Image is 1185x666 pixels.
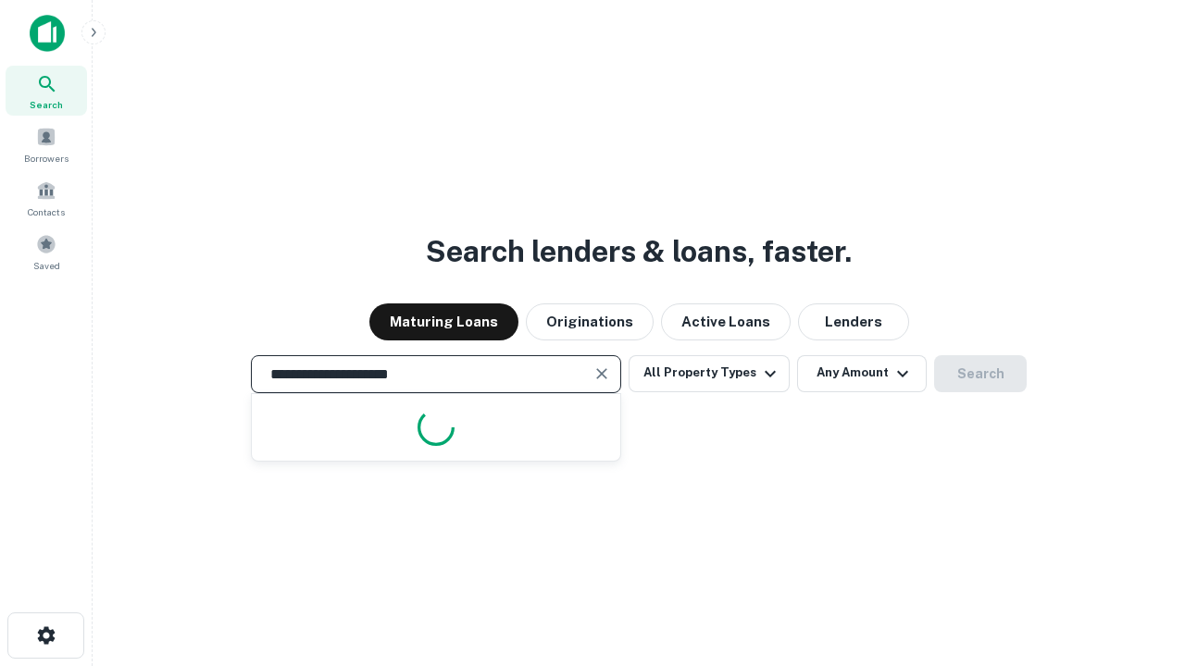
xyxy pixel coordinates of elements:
[24,151,69,166] span: Borrowers
[526,303,654,340] button: Originations
[797,355,927,392] button: Any Amount
[28,204,65,219] span: Contacts
[6,227,87,277] a: Saved
[369,303,518,340] button: Maturing Loans
[6,66,87,116] a: Search
[629,355,790,392] button: All Property Types
[589,361,615,387] button: Clear
[798,303,909,340] button: Lenders
[6,119,87,169] a: Borrowers
[33,258,60,273] span: Saved
[30,15,65,52] img: capitalize-icon.png
[30,97,63,112] span: Search
[1092,518,1185,607] iframe: Chat Widget
[426,229,852,274] h3: Search lenders & loans, faster.
[661,303,791,340] button: Active Loans
[6,173,87,223] a: Contacts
